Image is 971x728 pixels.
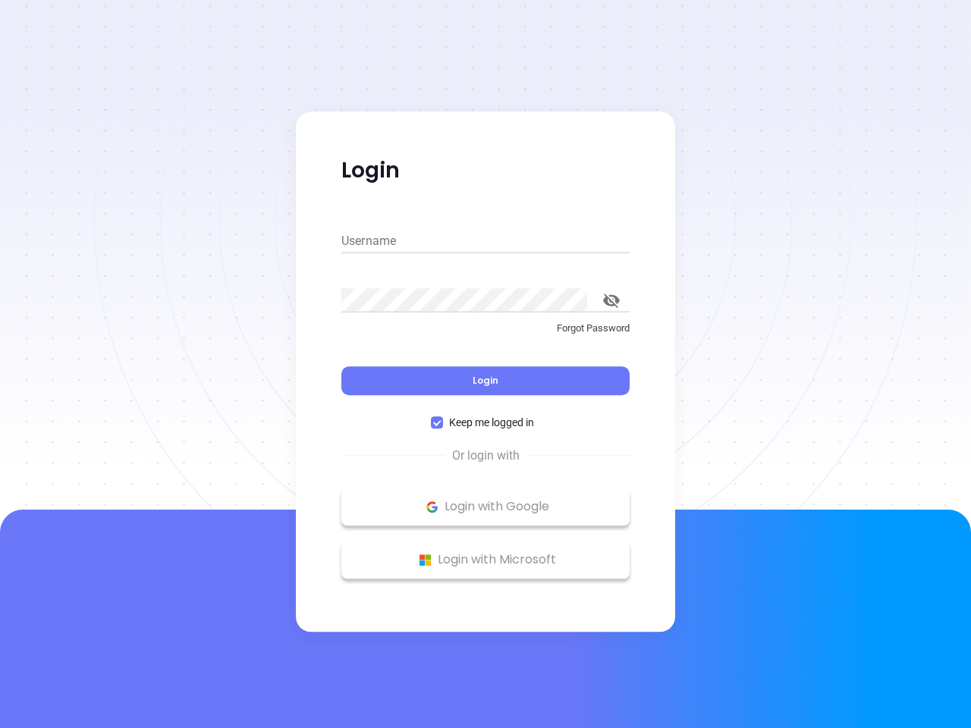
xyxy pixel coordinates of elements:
button: Google Logo Login with Google [341,488,630,526]
img: Google Logo [423,497,442,516]
img: Microsoft Logo [416,551,435,570]
p: Login with Google [349,495,622,518]
span: Keep me logged in [443,414,540,431]
button: toggle password visibility [593,282,630,318]
span: Login [473,374,498,387]
button: Microsoft Logo Login with Microsoft [341,541,630,579]
p: Login [341,157,630,184]
p: Login with Microsoft [349,548,622,571]
button: Login [341,366,630,395]
a: Forgot Password [341,321,630,348]
p: Forgot Password [341,321,630,336]
span: Or login with [445,447,527,465]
